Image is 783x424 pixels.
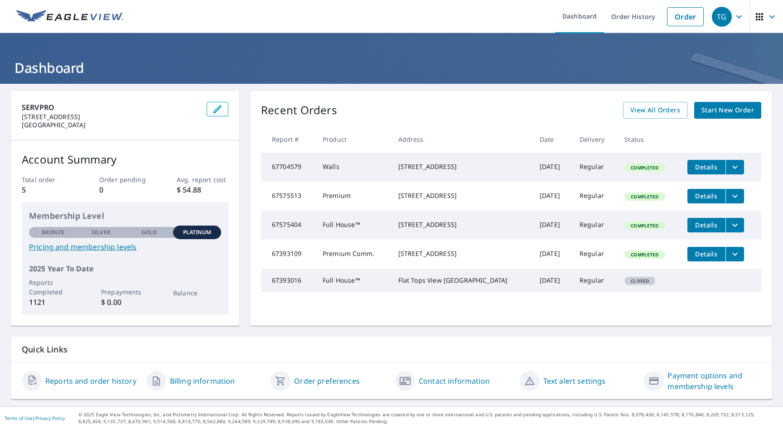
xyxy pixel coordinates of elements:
p: $ 54.88 [177,184,228,195]
a: Order [667,7,704,26]
td: 67704579 [261,153,315,182]
button: detailsBtn-67575404 [687,218,725,232]
td: Regular [572,211,618,240]
div: [STREET_ADDRESS] [398,162,525,171]
div: TG [712,7,732,27]
td: Regular [572,269,618,292]
a: Start New Order [694,102,761,119]
span: Details [693,163,720,171]
span: Completed [625,222,664,229]
p: Order pending [99,175,151,184]
p: Silver [92,228,111,236]
td: Full House™ [315,269,391,292]
p: [GEOGRAPHIC_DATA] [22,121,199,129]
p: Total order [22,175,73,184]
p: [STREET_ADDRESS] [22,113,199,121]
div: [STREET_ADDRESS] [398,191,525,200]
span: Completed [625,251,664,258]
a: Privacy Policy [35,415,65,421]
button: filesDropdownBtn-67393109 [725,247,744,261]
p: Gold [141,228,157,236]
span: Details [693,192,720,200]
p: 1121 [29,297,77,308]
a: Billing information [170,376,235,386]
p: 2025 Year To Date [29,263,221,274]
p: Account Summary [22,151,228,168]
div: Flat Tops View [GEOGRAPHIC_DATA] [398,276,525,285]
span: View All Orders [630,105,680,116]
span: Completed [625,164,664,171]
span: Details [693,221,720,229]
p: Quick Links [22,344,761,355]
td: 67575404 [261,211,315,240]
p: Bronze [42,228,64,236]
th: Delivery [572,126,618,153]
th: Status [617,126,680,153]
a: Payment options and membership levels [667,370,761,392]
th: Address [391,126,532,153]
td: [DATE] [532,182,572,211]
a: Text alert settings [543,376,606,386]
div: [STREET_ADDRESS] [398,220,525,229]
button: detailsBtn-67704579 [687,160,725,174]
p: Prepayments [101,287,149,297]
button: detailsBtn-67393109 [687,247,725,261]
a: Terms of Use [5,415,33,421]
p: SERVPRO [22,102,199,113]
td: [DATE] [532,269,572,292]
td: Premium [315,182,391,211]
td: [DATE] [532,240,572,269]
div: [STREET_ADDRESS] [398,249,525,258]
td: [DATE] [532,211,572,240]
button: filesDropdownBtn-67704579 [725,160,744,174]
button: filesDropdownBtn-67575404 [725,218,744,232]
p: Avg. report cost [177,175,228,184]
th: Date [532,126,572,153]
td: Premium Comm. [315,240,391,269]
th: Product [315,126,391,153]
a: View All Orders [623,102,687,119]
h1: Dashboard [11,58,772,77]
span: Start New Order [701,105,754,116]
td: Regular [572,182,618,211]
p: Reports Completed [29,278,77,297]
a: Pricing and membership levels [29,241,221,252]
td: 67575513 [261,182,315,211]
a: Order preferences [294,376,360,386]
td: [DATE] [532,153,572,182]
p: Recent Orders [261,102,337,119]
span: Closed [625,278,654,284]
td: 67393109 [261,240,315,269]
td: Regular [572,240,618,269]
button: filesDropdownBtn-67575513 [725,189,744,203]
td: Full House™ [315,211,391,240]
td: 67393016 [261,269,315,292]
p: $ 0.00 [101,297,149,308]
span: Details [693,250,720,258]
td: Regular [572,153,618,182]
p: Membership Level [29,210,221,222]
p: 5 [22,184,73,195]
a: Reports and order history [45,376,136,386]
p: | [5,415,65,421]
p: 0 [99,184,151,195]
th: Report # [261,126,315,153]
p: Balance [173,288,221,298]
span: Completed [625,193,664,200]
a: Contact information [419,376,490,386]
p: Platinum [183,228,212,236]
img: EV Logo [16,10,123,24]
td: Walls [315,153,391,182]
button: detailsBtn-67575513 [687,189,725,203]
